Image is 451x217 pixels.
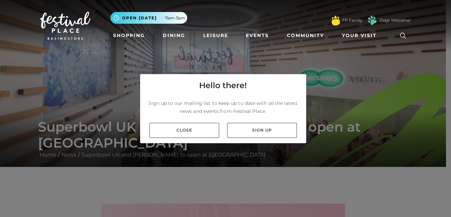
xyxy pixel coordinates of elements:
[342,17,362,23] a: FP Family
[339,29,383,42] a: Your Visit
[380,17,411,23] a: Dogs Welcome!
[149,123,219,138] a: Close
[342,32,377,39] span: Your Visit
[243,29,272,42] a: Events
[110,12,187,24] button: Open [DATE] 11am-5pm
[110,29,147,42] a: Shopping
[145,99,301,115] p: Sign up to our mailing list to keep up to date with all the latest news and events from Festival ...
[165,15,185,21] span: 11am-5pm
[199,79,247,91] h4: Hello there!
[160,29,188,42] a: Dining
[200,29,231,42] a: Leisure
[227,123,297,138] a: Sign up
[122,15,157,21] span: Open [DATE]
[284,29,327,42] a: Community
[40,12,90,40] img: Festival Place Logo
